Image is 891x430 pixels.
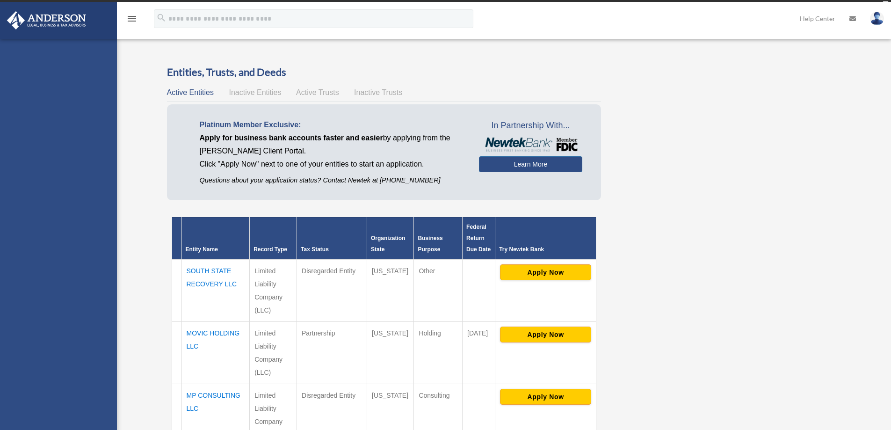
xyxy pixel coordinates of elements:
[367,259,414,322] td: [US_STATE]
[484,138,578,152] img: NewtekBankLogoSM.png
[4,11,89,29] img: Anderson Advisors Platinum Portal
[200,118,465,131] p: Platinum Member Exclusive:
[354,88,402,96] span: Inactive Trusts
[479,156,582,172] a: Learn More
[883,1,889,7] div: close
[250,217,297,259] th: Record Type
[414,321,463,384] td: Holding
[463,217,495,259] th: Federal Return Due Date
[156,13,167,23] i: search
[167,88,214,96] span: Active Entities
[297,321,367,384] td: Partnership
[414,217,463,259] th: Business Purpose
[200,131,465,158] p: by applying from the [PERSON_NAME] Client Portal.
[181,259,250,322] td: SOUTH STATE RECOVERY LLC
[500,327,591,343] button: Apply Now
[181,217,250,259] th: Entity Name
[870,12,884,25] img: User Pic
[500,264,591,280] button: Apply Now
[367,217,414,259] th: Organization State
[229,88,281,96] span: Inactive Entities
[250,321,297,384] td: Limited Liability Company (LLC)
[250,259,297,322] td: Limited Liability Company (LLC)
[297,259,367,322] td: Disregarded Entity
[500,389,591,405] button: Apply Now
[181,321,250,384] td: MOVIC HOLDING LLC
[479,118,582,133] span: In Partnership With...
[200,158,465,171] p: Click "Apply Now" next to one of your entities to start an application.
[167,65,601,80] h3: Entities, Trusts, and Deeds
[297,217,367,259] th: Tax Status
[126,13,138,24] i: menu
[499,244,592,255] div: Try Newtek Bank
[200,134,383,142] span: Apply for business bank accounts faster and easier
[126,16,138,24] a: menu
[367,321,414,384] td: [US_STATE]
[414,259,463,322] td: Other
[463,321,495,384] td: [DATE]
[200,175,465,186] p: Questions about your application status? Contact Newtek at [PHONE_NUMBER]
[296,88,339,96] span: Active Trusts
